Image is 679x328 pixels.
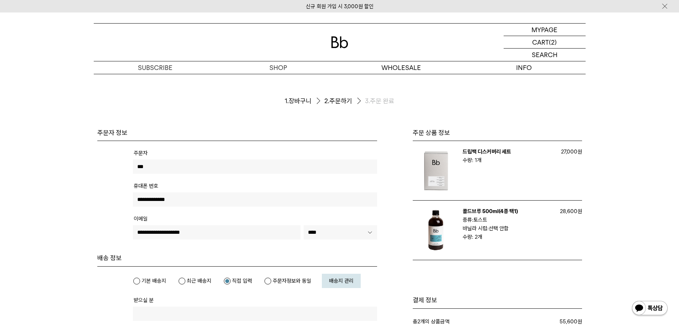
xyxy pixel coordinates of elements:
[463,233,554,241] p: 수량: 2개
[97,128,377,137] h4: 주문자 정보
[413,296,582,304] h1: 결제 정보
[264,277,311,284] label: 주문자정보와 동일
[631,300,668,317] img: 카카오톡 채널 1:1 채팅 버튼
[463,208,518,215] a: 콜드브루 500ml(4종 택1)
[134,297,154,303] span: 받으실 분
[133,277,166,284] label: 기본 배송지
[463,224,550,233] p: 바닐라 시럽:
[97,254,377,262] h4: 배송 정보
[340,61,463,74] p: WHOLESALE
[554,147,582,156] p: 27,000원
[463,156,554,165] p: 수량: 1개
[413,317,505,326] dt: 총 개의 상품금액
[324,97,329,105] span: 2.
[365,97,370,105] span: 3.
[413,128,582,137] h3: 주문 상품 정보
[322,274,361,288] a: 배송지 관리
[178,277,211,284] label: 최근 배송지
[463,216,550,224] p: 종류:
[285,97,289,105] span: 1.
[94,61,217,74] a: SUBSCRIBE
[532,49,557,61] p: SEARCH
[413,207,459,253] img: 콜드브루 500ml(4종 택1)
[306,3,374,10] a: 신규 회원 가입 시 3,000원 할인
[489,225,509,232] b: 선택 안함
[549,36,557,48] p: (2)
[531,24,557,36] p: MYPAGE
[463,61,586,74] p: INFO
[560,318,577,325] strong: 55,600
[134,150,148,156] span: 주문자
[329,278,354,284] span: 배송지 관리
[331,36,348,48] img: 로고
[504,36,586,49] a: CART (2)
[285,95,324,107] li: 장바구니
[417,318,420,325] strong: 2
[365,97,394,105] li: 주문 완료
[554,207,582,216] p: 28,600원
[473,217,487,223] b: 토스트
[504,317,582,326] dd: 원
[413,147,459,194] img: 드립백 디스커버리 세트
[217,61,340,74] a: SHOP
[504,24,586,36] a: MYPAGE
[532,36,549,48] p: CART
[134,183,158,189] span: 휴대폰 번호
[324,95,365,107] li: 주문하기
[223,277,252,284] label: 직접 입력
[134,216,148,222] span: 이메일
[463,148,511,155] a: 드립백 디스커버리 세트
